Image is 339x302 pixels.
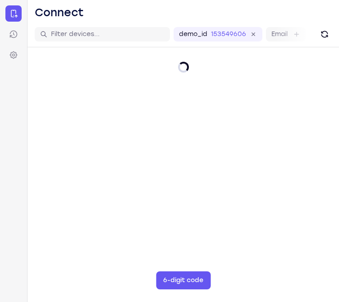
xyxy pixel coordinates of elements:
h1: Connect [35,5,84,20]
label: demo_id [179,30,207,39]
button: Refresh [317,27,332,41]
input: Filter devices... [51,30,165,39]
label: Email [271,30,288,39]
a: Connect [5,5,22,22]
button: 6-digit code [156,271,211,289]
a: Settings [5,47,22,63]
a: Sessions [5,26,22,42]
